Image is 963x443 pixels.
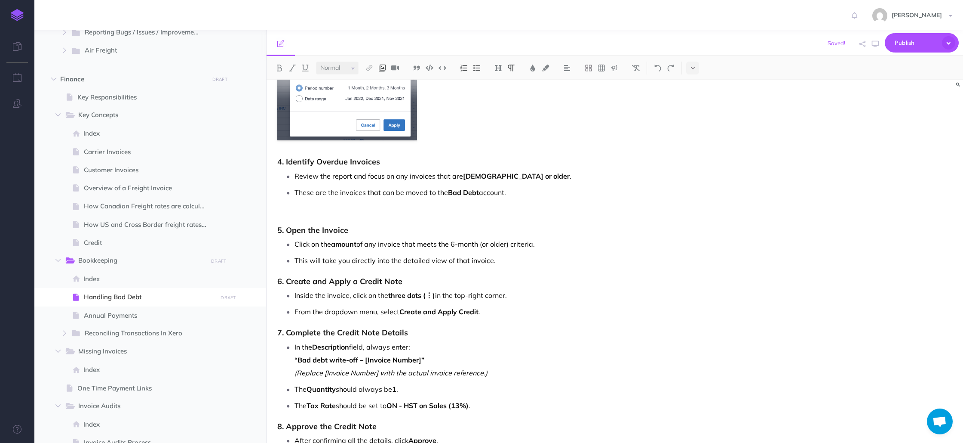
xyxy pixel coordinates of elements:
[388,291,435,300] strong: three dots (⋮)
[84,201,215,211] span: How Canadian Freight rates are calculated
[85,45,202,56] span: Air Freight
[294,289,743,302] p: Inside the invoice, click on the in the top-right corner.
[294,356,424,364] strong: “Bad debt write-off – [Invoice Number]”
[78,401,202,412] span: Invoice Audits
[885,33,959,53] button: Publish
[294,369,488,377] em: (Replace [Invoice Number] with the actual invoice reference.)
[307,401,336,410] strong: Tax Rate
[212,77,227,82] small: DRAFT
[654,65,662,71] img: Undo
[211,258,226,264] small: DRAFT
[391,65,399,71] img: Add video button
[632,65,640,71] img: Clear styles button
[463,172,570,180] strong: [DEMOGRAPHIC_DATA] or older
[598,65,605,71] img: Create table button
[610,65,618,71] img: Callout dropdown menu button
[294,186,743,199] p: These are the invoices that can be moved to the account.
[83,128,215,139] span: Index
[78,346,202,357] span: Missing Invoices
[439,65,446,71] img: Inline code button
[667,65,675,71] img: Redo
[77,92,215,102] span: Key Responsibilities
[60,74,204,84] span: Finance
[294,305,743,318] p: From the dropdown menu, select .
[288,65,296,71] img: Italic button
[331,240,356,248] strong: amount
[85,27,206,38] span: Reporting Bugs / Issues / Improvements
[927,409,953,434] div: Chat abierto
[85,328,202,339] span: Reconciling Transactions In Xero
[294,254,743,267] p: This will take you directly into the detailed view of that invoice.
[426,65,433,71] img: Code block button
[84,310,215,321] span: Annual Payments
[11,9,24,21] img: logo-mark.svg
[78,255,202,266] span: Bookkeeping
[460,65,468,71] img: Ordered list button
[494,65,502,71] img: Headings dropdown button
[365,65,373,71] img: Link button
[448,188,479,197] strong: Bad Debt
[542,65,549,71] img: Text background color button
[473,65,481,71] img: Unordered list button
[209,74,230,84] button: DRAFT
[84,238,215,248] span: Credit
[887,11,946,19] span: [PERSON_NAME]
[312,343,349,351] strong: Description
[83,274,215,284] span: Index
[277,157,380,167] strong: 4. Identify Overdue Invoices
[392,385,396,393] strong: 1
[84,147,215,157] span: Carrier Invoices
[399,307,478,316] strong: Create and Apply Credit
[277,421,377,431] strong: 8. Approve the Credit Note
[277,225,348,235] strong: 5. Open the Invoice
[872,8,887,23] img: bd6a5cd5cd887f5f1400e9790900d9b3.jpg
[218,293,239,303] button: DRAFT
[529,65,537,71] img: Text color button
[83,365,215,375] span: Index
[294,238,743,251] p: Click on the of any invoice that meets the 6-month (or older) criteria.
[84,165,215,175] span: Customer Invoices
[378,65,386,71] img: Add image button
[413,65,420,71] img: Blockquote button
[301,65,309,71] img: Underline button
[221,295,236,300] small: DRAFT
[77,383,215,393] span: One Time Payment Links
[277,328,408,338] strong: 7. Complete the Credit Note Details
[307,385,336,393] strong: Quantity
[386,401,469,410] strong: ON - HST on Sales (13%)
[294,341,743,379] p: In the field, always enter:
[208,256,230,266] button: DRAFT
[294,383,743,396] p: The should always be .
[294,399,743,412] p: The should be set to .
[828,40,845,46] span: Saved!
[78,110,202,121] span: Key Concepts
[277,276,402,286] strong: 6. Create and Apply a Credit Note
[84,220,215,230] span: How US and Cross Border freight rates are calculated
[563,65,571,71] img: Alignment dropdown menu button
[507,65,515,71] img: Paragraph button
[84,183,215,193] span: Overview of a Freight Invoice
[83,419,215,430] span: Index
[294,170,743,183] p: Review the report and focus on any invoices that are .
[84,292,215,302] span: Handling Bad Debt
[276,65,283,71] img: Bold button
[895,36,938,50] span: Publish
